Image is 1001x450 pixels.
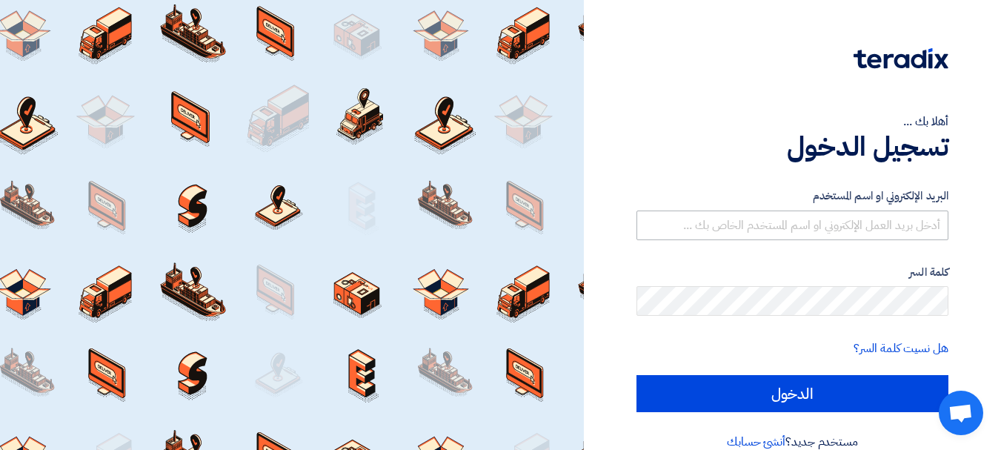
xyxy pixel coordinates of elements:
h1: تسجيل الدخول [636,130,948,163]
label: كلمة السر [636,264,948,281]
input: الدخول [636,375,948,412]
a: دردشة مفتوحة [939,391,983,435]
img: Teradix logo [854,48,948,69]
div: أهلا بك ... [636,113,948,130]
input: أدخل بريد العمل الإلكتروني او اسم المستخدم الخاص بك ... [636,211,948,240]
a: هل نسيت كلمة السر؟ [854,340,948,357]
label: البريد الإلكتروني او اسم المستخدم [636,188,948,205]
